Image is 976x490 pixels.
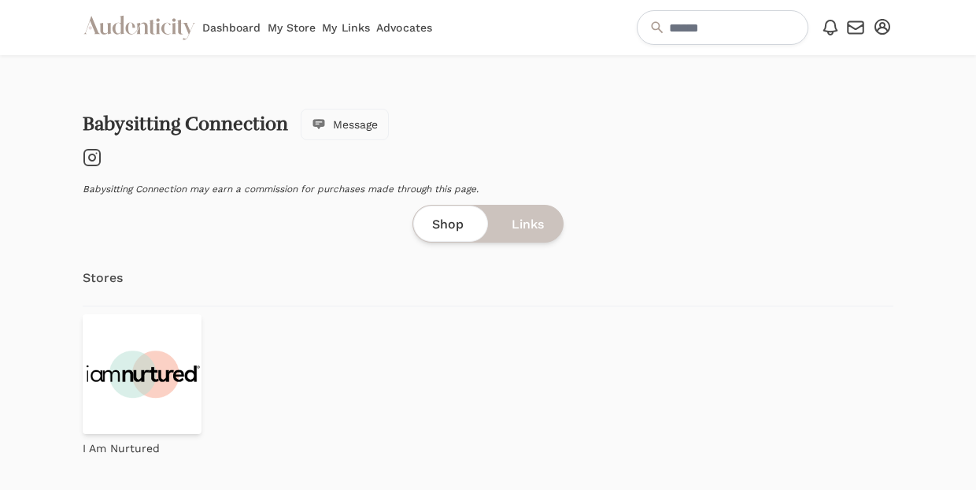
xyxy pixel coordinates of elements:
p: I Am Nurtured [83,440,160,456]
a: I Am Nurtured [83,434,160,456]
a: Babysitting Connection [83,112,288,135]
span: Shop [432,215,464,234]
p: Babysitting Connection may earn a commission for purchases made through this page. [83,183,894,195]
a: Stores [83,251,124,306]
button: Message [301,109,389,140]
span: Links [512,215,544,234]
img: NEW-LOGO_c9824973-8d00-4a6d-a79d-d2e93ec6dff5.png [83,314,202,434]
span: Message [333,117,378,132]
